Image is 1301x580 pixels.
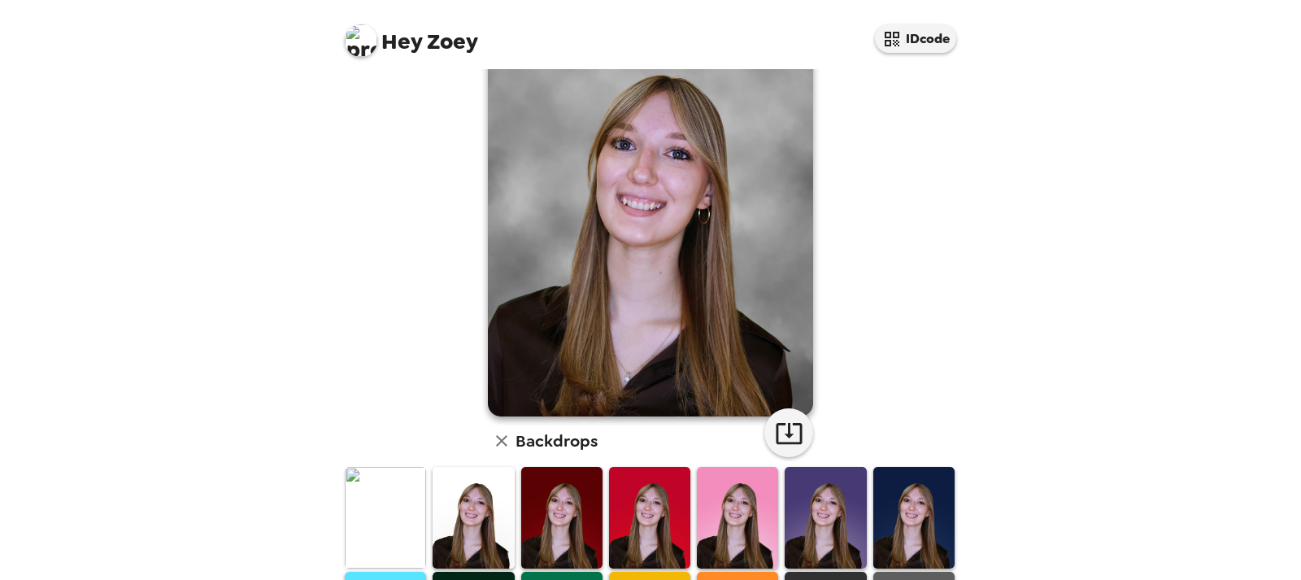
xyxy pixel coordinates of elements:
[345,16,478,53] span: Zoey
[516,428,598,454] h6: Backdrops
[345,467,426,569] img: Original
[875,24,956,53] button: IDcode
[381,27,422,56] span: Hey
[345,24,377,57] img: profile pic
[488,10,813,416] img: user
